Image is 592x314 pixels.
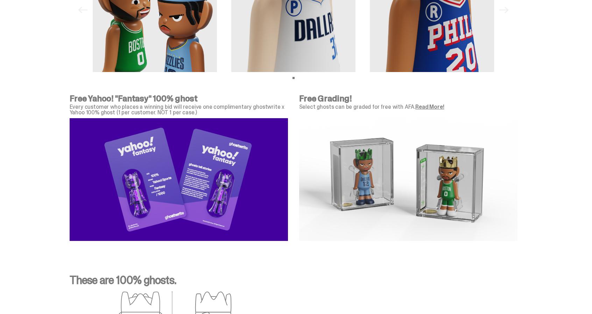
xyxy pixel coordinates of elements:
[293,77,295,79] button: View slide 1
[70,104,288,115] p: Every customer who places a winning bid will receive one complimentary ghostwrite x Yahoo 100% gh...
[299,94,517,103] p: Free Grading!
[299,118,517,241] img: NBA-AFA-Graded-Slab.png
[70,274,517,291] p: These are 100% ghosts.
[415,103,444,110] a: Read More!
[70,94,288,103] p: Free Yahoo! "Fantasy" 100% ghost
[299,104,517,110] p: Select ghosts can be graded for free with AFA.
[70,118,288,241] img: Yahoo%20Fantasy%20Creative%20for%20nba%20PDP-04.png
